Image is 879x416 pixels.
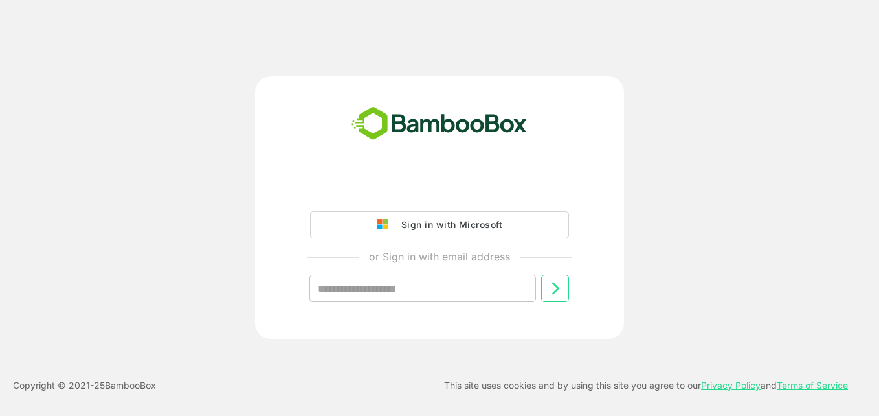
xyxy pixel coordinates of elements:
iframe: Sign in with Google Dialogue [613,13,866,132]
button: Sign in with Microsoft [310,211,569,238]
a: Terms of Service [777,380,848,391]
img: bamboobox [344,102,534,145]
a: Privacy Policy [701,380,761,391]
p: Copyright © 2021- 25 BambooBox [13,378,156,393]
p: This site uses cookies and by using this site you agree to our and [444,378,848,393]
iframe: Sign in with Google Button [304,175,575,203]
p: or Sign in with email address [369,249,510,264]
img: google [377,219,395,231]
div: Sign in with Microsoft [395,216,502,233]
